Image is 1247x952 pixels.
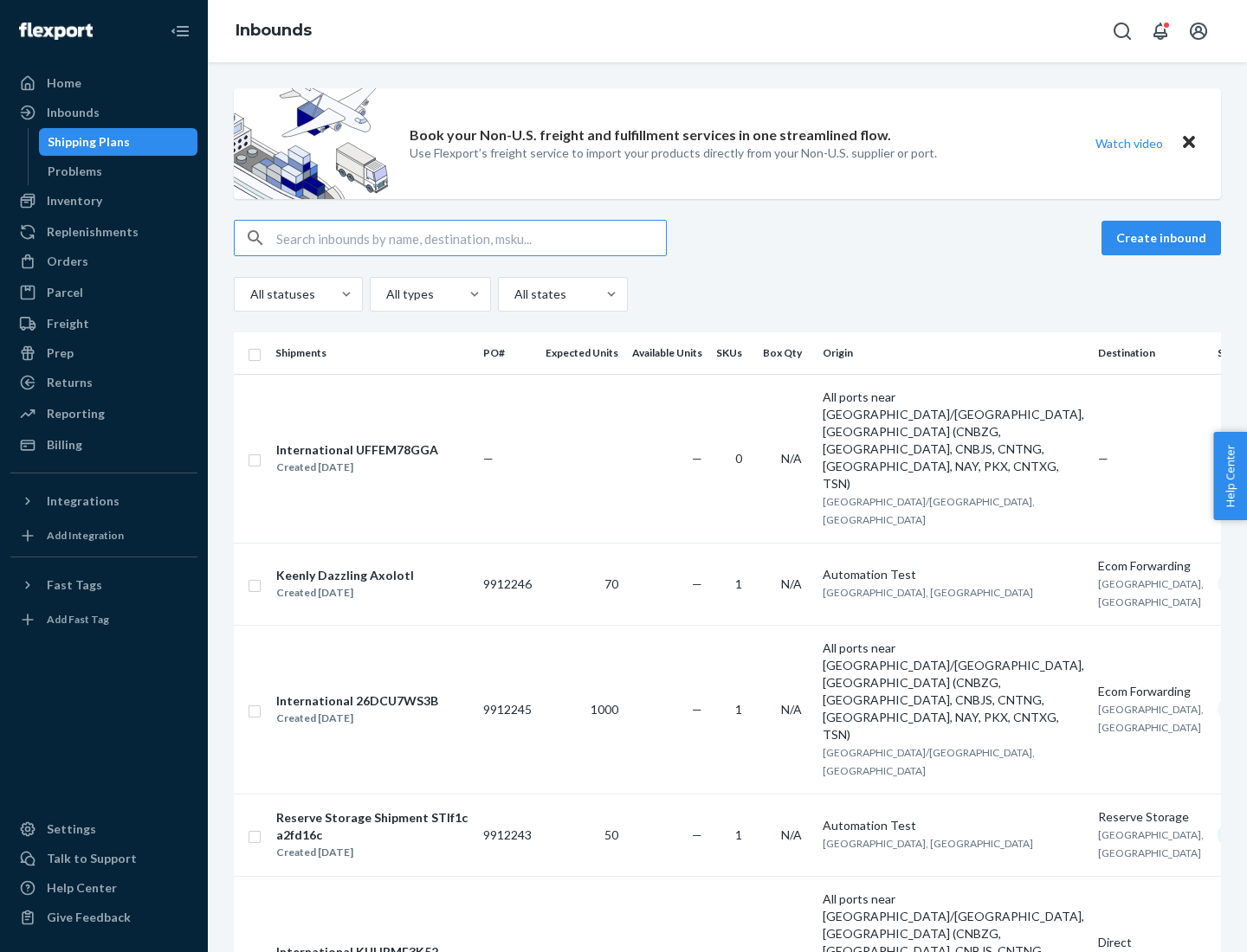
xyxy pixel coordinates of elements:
div: Billing [47,436,82,453]
div: Orders [47,253,88,270]
div: International UFFEM78GGA [276,441,438,459]
button: Close Navigation [163,14,197,48]
input: All statuses [249,286,250,303]
a: Shipping Plans [39,128,198,156]
button: Close [1178,131,1200,156]
div: Help Center [47,879,117,897]
td: 9912246 [476,543,539,625]
span: [GEOGRAPHIC_DATA]/[GEOGRAPHIC_DATA], [GEOGRAPHIC_DATA] [823,746,1035,777]
span: 70 [604,576,618,591]
td: 9912243 [476,794,539,876]
p: Use Flexport’s freight service to import your products directly from your Non-U.S. supplier or port. [410,145,937,162]
input: All types [384,286,386,303]
div: Reporting [47,405,105,422]
div: All ports near [GEOGRAPHIC_DATA]/[GEOGRAPHIC_DATA], [GEOGRAPHIC_DATA] (CNBZG, [GEOGRAPHIC_DATA], ... [823,640,1084,743]
div: Keenly Dazzling Axolotl [276,567,414,584]
div: Inventory [47,192,102,209]
div: Reserve Storage Shipment STIf1ca2fd16c [276,809,468,844]
span: [GEOGRAPHIC_DATA], [GEOGRAPHIC_DATA] [1098,703,1204,734]
span: — [692,451,702,466]
span: — [483,451,494,466]
span: 1 [735,702,742,717]
div: Problems [48,163,102,180]
span: 1000 [591,702,618,717]
div: Freight [47,315,89,332]
a: Prep [10,339,197,367]
ol: breadcrumbs [222,6,326,56]
div: Settings [47,820,96,838]
span: — [1098,451,1108,466]
a: Inbounds [236,21,312,40]
div: Automation Test [823,566,1084,583]
span: 50 [604,827,618,842]
span: [GEOGRAPHIC_DATA], [GEOGRAPHIC_DATA] [823,837,1033,850]
a: Reporting [10,400,197,428]
span: [GEOGRAPHIC_DATA], [GEOGRAPHIC_DATA] [1098,577,1204,608]
a: Freight [10,310,197,338]
div: International 26DCU7WS3B [276,692,438,710]
a: Settings [10,815,197,843]
div: Direct [1098,934,1204,951]
th: Expected Units [539,332,625,374]
td: 9912245 [476,625,539,794]
div: Created [DATE] [276,710,438,727]
div: Give Feedback [47,909,131,926]
div: Prep [47,344,74,362]
div: All ports near [GEOGRAPHIC_DATA]/[GEOGRAPHIC_DATA], [GEOGRAPHIC_DATA] (CNBZG, [GEOGRAPHIC_DATA], ... [823,389,1084,492]
span: [GEOGRAPHIC_DATA]/[GEOGRAPHIC_DATA], [GEOGRAPHIC_DATA] [823,495,1035,526]
a: Parcel [10,279,197,306]
a: Help Center [10,874,197,902]
div: Inbounds [47,104,100,121]
button: Open Search Box [1105,14,1140,48]
a: Problems [39,158,198,185]
th: Available Units [625,332,709,374]
div: Replenishments [47,223,139,241]
input: All states [513,286,514,303]
span: [GEOGRAPHIC_DATA], [GEOGRAPHIC_DATA] [823,586,1033,599]
th: SKUs [709,332,756,374]
a: Talk to Support [10,845,197,872]
div: Ecom Forwarding [1098,683,1204,700]
button: Integrations [10,487,197,515]
div: Home [47,74,81,92]
span: 1 [735,827,742,842]
div: Talk to Support [47,850,137,867]
button: Give Feedback [10,904,197,931]
span: N/A [781,576,802,591]
div: Automation Test [823,817,1084,834]
a: Inventory [10,187,197,215]
div: Reserve Storage [1098,808,1204,826]
div: Returns [47,374,93,391]
th: Shipments [268,332,476,374]
th: Box Qty [756,332,816,374]
img: Flexport logo [19,23,93,40]
button: Watch video [1084,131,1174,156]
div: Created [DATE] [276,459,438,476]
span: N/A [781,827,802,842]
span: — [692,702,702,717]
button: Create inbound [1102,221,1221,255]
div: Fast Tags [47,576,102,594]
div: Add Integration [47,528,124,543]
span: — [692,827,702,842]
th: PO# [476,332,539,374]
a: Inbounds [10,99,197,126]
th: Origin [816,332,1091,374]
p: Book your Non-U.S. freight and fulfillment services in one streamlined flow. [410,125,891,145]
span: N/A [781,451,802,466]
input: Search inbounds by name, destination, msku... [276,221,666,255]
div: Created [DATE] [276,844,468,861]
span: 1 [735,576,742,591]
th: Destination [1091,332,1211,374]
div: Ecom Forwarding [1098,557,1204,575]
div: Add Fast Tag [47,612,109,627]
div: Shipping Plans [48,133,130,151]
a: Orders [10,248,197,275]
div: Parcel [47,284,83,301]
button: Open notifications [1143,14,1178,48]
a: Replenishments [10,218,197,246]
button: Fast Tags [10,571,197,599]
span: 0 [735,451,742,466]
a: Returns [10,369,197,396]
span: — [692,576,702,591]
